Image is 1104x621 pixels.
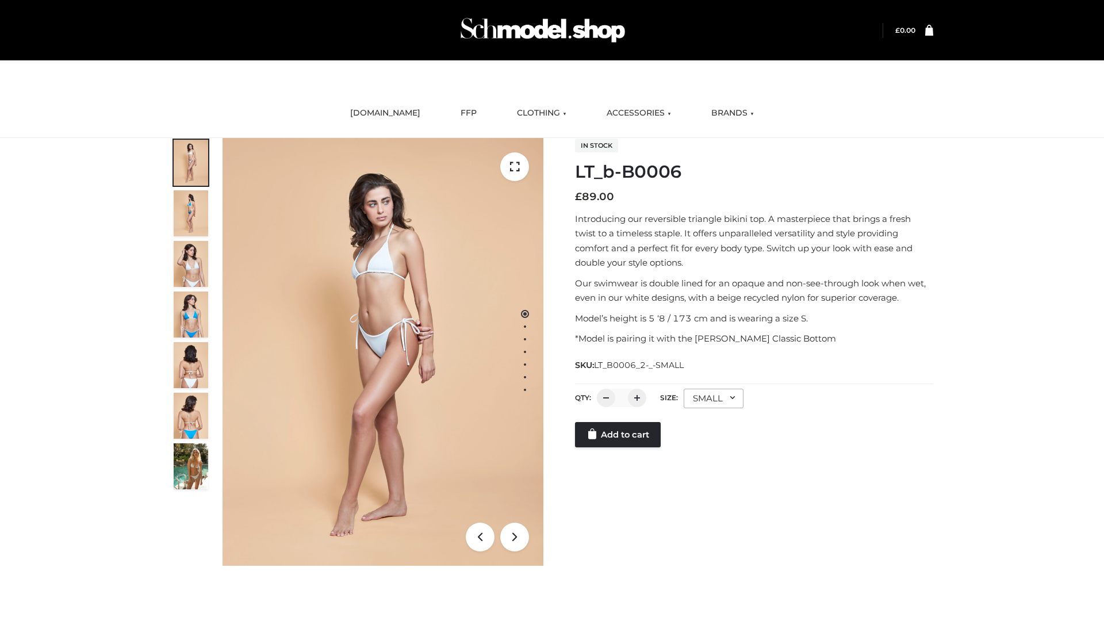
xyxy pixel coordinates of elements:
a: FFP [452,101,485,126]
p: Model’s height is 5 ‘8 / 173 cm and is wearing a size S. [575,311,933,326]
img: ArielClassicBikiniTop_CloudNine_AzureSky_OW114ECO_7-scaled.jpg [174,342,208,388]
a: CLOTHING [508,101,575,126]
img: ArielClassicBikiniTop_CloudNine_AzureSky_OW114ECO_8-scaled.jpg [174,393,208,439]
img: Arieltop_CloudNine_AzureSky2.jpg [174,443,208,489]
bdi: 0.00 [895,26,915,34]
a: BRANDS [703,101,762,126]
label: QTY: [575,393,591,402]
span: SKU: [575,358,685,372]
a: [DOMAIN_NAME] [342,101,429,126]
img: ArielClassicBikiniTop_CloudNine_AzureSky_OW114ECO_4-scaled.jpg [174,292,208,338]
p: Introducing our reversible triangle bikini top. A masterpiece that brings a fresh twist to a time... [575,212,933,270]
a: Add to cart [575,422,661,447]
a: ACCESSORIES [598,101,680,126]
img: ArielClassicBikiniTop_CloudNine_AzureSky_OW114ECO_1-scaled.jpg [174,140,208,186]
div: SMALL [684,389,743,408]
p: Our swimwear is double lined for an opaque and non-see-through look when wet, even in our white d... [575,276,933,305]
img: Schmodel Admin 964 [457,7,629,53]
a: £0.00 [895,26,915,34]
span: LT_B0006_2-_-SMALL [594,360,684,370]
span: £ [895,26,900,34]
h1: LT_b-B0006 [575,162,933,182]
span: In stock [575,139,618,152]
img: ArielClassicBikiniTop_CloudNine_AzureSky_OW114ECO_2-scaled.jpg [174,190,208,236]
span: £ [575,190,582,203]
img: ArielClassicBikiniTop_CloudNine_AzureSky_OW114ECO_3-scaled.jpg [174,241,208,287]
bdi: 89.00 [575,190,614,203]
label: Size: [660,393,678,402]
img: ArielClassicBikiniTop_CloudNine_AzureSky_OW114ECO_1 [223,138,543,566]
p: *Model is pairing it with the [PERSON_NAME] Classic Bottom [575,331,933,346]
